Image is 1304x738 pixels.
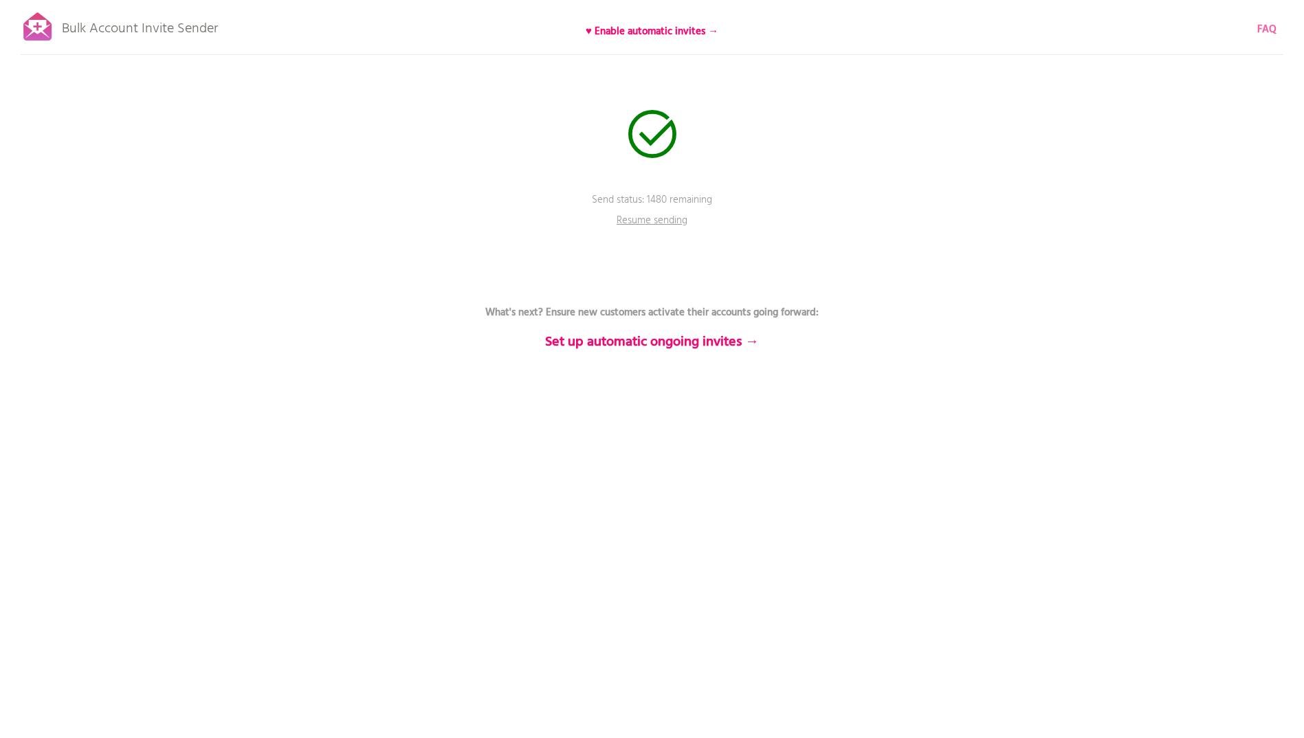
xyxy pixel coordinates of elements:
p: Resume sending [611,213,694,234]
p: Bulk Account Invite Sender [62,8,218,43]
b: What's next? Ensure new customers activate their accounts going forward: [485,304,819,321]
b: Set up automatic ongoing invites → [545,331,759,353]
b: FAQ [1257,21,1277,38]
p: Send status: 1480 remaining [446,192,859,227]
a: FAQ [1257,22,1277,37]
b: ♥ Enable automatic invites → [586,23,718,40]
